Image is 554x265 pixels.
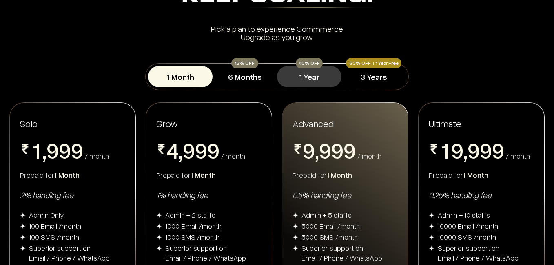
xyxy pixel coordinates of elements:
span: Ultimate [429,117,461,130]
div: 0.25% handling fee [429,190,534,200]
div: 60% OFF + 1 Year Free [346,58,401,68]
div: Admin + 10 staffs [438,210,490,220]
span: 1 Month [327,170,352,179]
img: pricing-rupee [156,144,166,154]
div: Admin Only [29,210,64,220]
span: Grow [156,117,178,129]
div: Superior support on Email / Phone / WhatsApp [29,243,110,263]
div: 10000 Email /month [438,221,498,231]
div: / month [357,152,381,159]
div: Superior support on Email / Phone / WhatsApp [301,243,382,263]
div: Prepaid for [20,170,125,180]
span: 9 [59,139,71,161]
img: img [429,234,434,240]
img: img [20,212,26,218]
div: 1000 Email /month [165,221,222,231]
button: 6 Months [213,66,277,87]
div: / month [85,152,109,159]
span: 9 [331,139,343,161]
span: 1 Month [191,170,216,179]
div: 5000 Email /month [301,221,360,231]
span: 2 [439,161,451,183]
span: 9 [71,139,83,161]
div: Prepaid for [429,170,534,180]
img: img [429,212,434,218]
img: img [156,223,162,229]
span: 9 [303,139,315,161]
span: , [315,139,319,163]
span: , [179,139,183,163]
span: 9 [468,139,480,161]
span: , [463,139,468,163]
img: img [293,212,298,218]
span: 9 [480,139,492,161]
span: Advanced [293,117,334,130]
span: 2 [30,161,42,183]
img: pricing-rupee [20,144,30,154]
div: 100 Email /month [29,221,81,231]
div: Admin + 2 staffs [165,210,215,220]
span: 9 [343,139,356,161]
div: 2% handling fee [20,190,125,200]
img: img [156,245,162,251]
img: img [293,223,298,229]
button: 1 Month [148,66,213,87]
div: / month [221,152,245,159]
span: 1 Month [463,170,488,179]
img: img [156,234,162,240]
div: / month [506,152,530,159]
span: 4 [166,139,179,161]
div: Prepaid for [293,170,398,180]
div: 100 SMS /month [29,232,79,242]
div: 0.5% handling fee [293,190,398,200]
div: 40% OFF [296,58,323,68]
span: 9 [492,139,504,161]
button: 3 Years [341,66,406,87]
img: img [429,245,434,251]
span: 5 [166,161,179,183]
div: 5000 SMS /month [301,232,358,242]
img: pricing-rupee [293,144,303,154]
div: Superior support on Email / Phone / WhatsApp [438,243,519,263]
div: Superior support on Email / Phone / WhatsApp [165,243,246,263]
img: img [20,223,26,229]
div: 15% OFF [231,58,258,68]
button: 1 Year [277,66,341,87]
span: 9 [207,139,219,161]
div: 1% handling fee [156,190,261,200]
img: img [293,245,298,251]
span: , [42,139,47,163]
div: Prepaid for [156,170,261,180]
span: 9 [319,139,331,161]
span: 9 [195,139,207,161]
div: Admin + 5 staffs [301,210,352,220]
span: 9 [451,139,463,161]
img: img [293,234,298,240]
span: 1 [30,139,42,161]
img: img [429,223,434,229]
div: 1000 SMS /month [165,232,219,242]
span: Solo [20,117,38,129]
div: 10000 SMS /month [438,232,496,242]
img: pricing-rupee [429,144,439,154]
span: 1 Month [54,170,80,179]
div: Pick a plan to experience Commmerce Upgrade as you grow. [49,24,505,41]
span: 1 [439,139,451,161]
img: img [20,234,26,240]
span: 9 [47,139,59,161]
span: 9 [183,139,195,161]
img: img [156,212,162,218]
img: img [20,245,26,251]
